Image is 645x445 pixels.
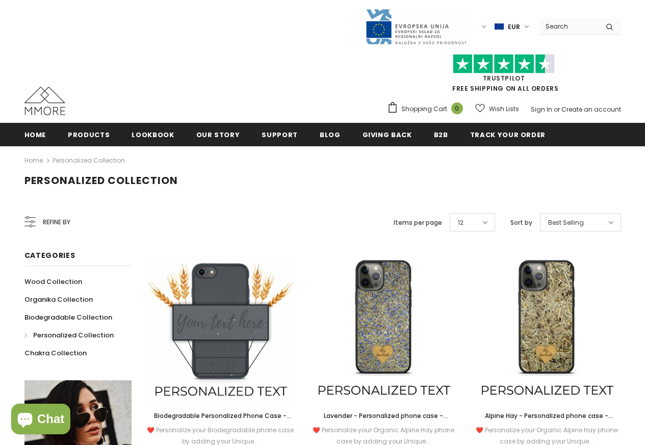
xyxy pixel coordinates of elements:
a: Lavender - Personalized phone case - Personalized gift [310,410,458,422]
img: MMORE Cases [24,87,65,115]
a: Blog [320,123,341,146]
input: Search Site [539,19,598,34]
span: Organika Collection [24,295,93,304]
span: support [262,130,298,140]
span: B2B [434,130,448,140]
span: EUR [508,22,520,32]
span: Categories [24,250,75,260]
a: Lookbook [132,123,174,146]
span: Blog [320,130,341,140]
a: Wood Collection [24,273,82,291]
span: Best Selling [548,218,584,228]
a: Our Story [196,123,240,146]
a: Sign In [531,105,552,114]
a: Products [68,123,110,146]
inbox-online-store-chat: Shopify online store chat [8,404,73,437]
span: Wood Collection [24,277,82,286]
span: Track your order [470,130,546,140]
a: Home [24,123,46,146]
span: Our Story [196,130,240,140]
span: Shopping Cart [401,104,447,114]
span: Refine by [43,217,70,228]
img: Trust Pilot Stars [453,54,555,74]
a: Javni Razpis [365,22,467,31]
span: Alpine Hay - Personalized phone case - Personalized gift [485,411,613,431]
a: Giving back [363,123,412,146]
span: Lavender - Personalized phone case - Personalized gift [324,411,448,431]
span: Home [24,130,46,140]
a: Home [24,154,43,167]
span: Biodegradable Collection [24,312,112,322]
a: Biodegradable Collection [24,308,112,326]
span: Personalized Collection [33,330,114,340]
a: B2B [434,123,448,146]
span: Chakra Collection [24,348,87,358]
a: Biodegradable Personalized Phone Case - Black [147,410,295,422]
span: Lookbook [132,130,174,140]
a: Create an account [561,105,621,114]
span: Products [68,130,110,140]
a: Organika Collection [24,291,93,308]
a: Personalized Collection [24,326,114,344]
a: Trustpilot [483,74,525,83]
label: Items per page [394,218,442,228]
a: Chakra Collection [24,344,87,362]
span: Giving back [363,130,412,140]
a: Personalized Collection [53,156,125,165]
span: Biodegradable Personalized Phone Case - Black [154,411,291,431]
label: Sort by [510,218,532,228]
a: support [262,123,298,146]
a: Wish Lists [475,100,519,118]
a: Track your order [470,123,546,146]
span: 0 [451,102,463,114]
a: Shopping Cart 0 [387,101,468,117]
span: Personalized Collection [24,173,178,188]
span: FREE SHIPPING ON ALL ORDERS [387,59,621,93]
a: Alpine Hay - Personalized phone case - Personalized gift [473,410,621,422]
span: Wish Lists [489,104,519,114]
img: Javni Razpis [365,8,467,45]
span: 12 [458,218,463,228]
span: or [554,105,560,114]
